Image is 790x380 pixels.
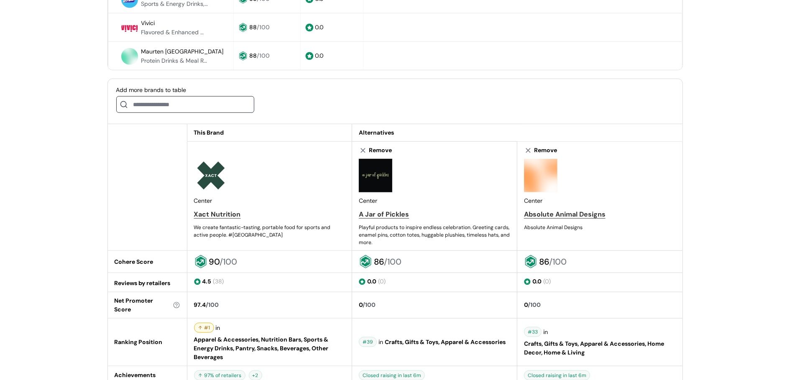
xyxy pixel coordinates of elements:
[384,256,401,267] span: /100
[205,324,210,332] span: #1
[539,256,549,267] span: 86
[216,324,220,333] span: in
[116,86,254,94] div: Add more brands to table
[141,28,208,37] div: Flavored & Enhanced Water,Functional Beverages,Non-Alcoholic Beverages,Non-Alcoholic Sparkling Be...
[365,301,376,309] span: 100
[249,23,257,31] span: 88
[549,256,567,267] span: /100
[249,52,257,59] span: 88
[359,128,511,137] div: Alternatives
[205,372,242,379] span: 97% of retailers
[524,301,528,309] span: 0
[213,278,224,285] span: ( 38 )
[257,52,270,59] span: /100
[209,301,219,309] span: 100
[543,278,551,285] span: ( 0 )
[367,278,376,285] span: 0.0
[359,209,409,219] div: A Jar of Pickles
[363,301,365,309] span: /
[141,56,208,65] div: Protein Drinks & Meal Replacements,Sports & Energy Drinks,Beverages,Other Beverages
[374,256,384,267] span: 86
[524,339,676,357] span: Crafts, Gifts & Toys, Apparel & Accessories, Home Decor, Home & Living
[524,159,676,231] div: Center
[220,256,238,267] span: /100
[209,256,220,267] span: 90
[253,372,258,379] span: +2
[378,278,386,285] span: ( 0 )
[194,159,345,239] div: Center
[543,328,548,337] span: in
[528,372,586,379] span: Closed raising in last 6m
[194,209,345,219] a: Xact Nutrition
[257,23,270,31] span: /100
[115,296,180,314] div: Net Promoter Score
[108,319,187,366] td: Ranking Position
[363,372,421,379] span: Closed raising in last 6m
[524,209,606,219] div: Absolute Animal Designs
[524,209,676,219] a: Absolute Animal Designs
[194,128,345,137] div: This Brand
[359,301,363,309] span: 0
[194,335,345,362] span: Apparel & Accessories, Nutrition Bars, Sports & Energy Drinks, Pantry, Snacks, Beverages, Other B...
[530,301,541,309] span: 100
[528,301,530,309] span: /
[385,338,506,347] span: Crafts, Gifts & Toys, Apparel & Accessories
[528,328,538,336] span: #33
[359,159,510,246] div: Center
[534,146,557,155] div: Remove
[315,23,324,31] span: 0.0
[141,18,155,28] a: Vivici
[141,48,224,55] span: Maurten [GEOGRAPHIC_DATA]
[194,209,241,219] div: Xact Nutrition
[315,52,324,59] span: 0.0
[359,224,510,246] div: Playful products to inspire endless celebration. Greeting cards, enamel pins, cotton totes, hugga...
[202,278,212,285] span: 4.5
[194,224,345,239] div: We create fantastic-tasting, portable food for sports and active people. #[GEOGRAPHIC_DATA]
[359,209,510,219] a: A Jar of Pickles
[206,301,209,309] span: /
[194,301,206,309] span: 97.4
[524,224,676,231] div: Absolute Animal Designs
[369,146,392,155] div: Remove
[115,258,180,266] div: Cohere Score
[378,338,383,347] span: in
[141,46,224,56] a: Maurten [GEOGRAPHIC_DATA]
[532,278,542,285] span: 0.0
[363,338,373,346] span: #39
[115,279,180,288] div: Reviews by retailers
[141,19,155,27] span: Vivici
